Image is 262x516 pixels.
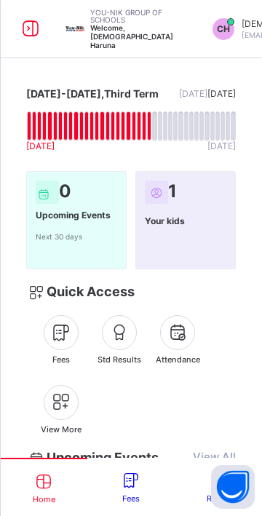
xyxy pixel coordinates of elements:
[145,210,226,226] span: Your kids
[207,471,230,504] a: Result
[207,493,230,504] span: Result
[47,450,159,467] span: Upcoming Events
[33,472,55,504] a: Home
[207,88,236,99] span: [DATE]
[33,494,55,504] span: Home
[26,140,55,151] span: [DATE]
[193,450,236,467] span: View All
[179,88,236,99] span: [DATE]
[120,471,143,504] a: Fees
[41,426,82,434] span: View More
[26,87,159,100] span: [DATE]-[DATE] , Third Term
[36,210,117,221] span: Upcoming Events
[59,180,71,204] span: 0
[36,221,117,241] span: Next 30 days
[211,465,255,509] button: Open asap
[52,356,70,364] span: Fees
[207,140,236,151] span: [DATE]
[120,493,143,504] span: Fees
[90,23,183,49] span: Welcome, [DEMOGRAPHIC_DATA] Haruna
[168,180,177,204] span: 1
[98,356,141,364] span: Std Results
[65,15,84,44] img: YOU-NIK GROUP OF SCHOOLS logo
[90,9,183,23] span: YOU-NIK GROUP OF SCHOOLS
[217,23,230,34] span: CH
[47,284,135,301] span: Quick Access
[156,356,200,364] span: Attendance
